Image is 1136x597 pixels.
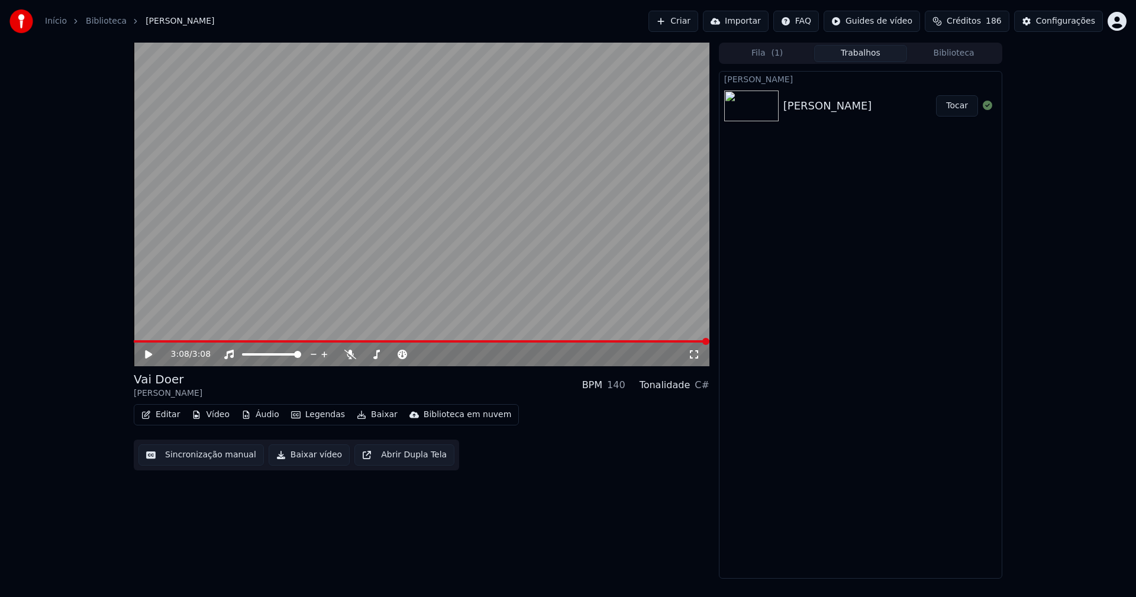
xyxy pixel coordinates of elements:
button: Configurações [1014,11,1103,32]
button: Créditos186 [925,11,1009,32]
button: Áudio [237,406,284,423]
button: Criar [648,11,698,32]
div: Tonalidade [640,378,690,392]
div: [PERSON_NAME] [783,98,872,114]
div: [PERSON_NAME] [134,388,202,399]
div: / [171,348,199,360]
span: 186 [986,15,1002,27]
div: [PERSON_NAME] [719,72,1002,86]
span: 3:08 [192,348,211,360]
button: Abrir Dupla Tela [354,444,454,466]
div: C# [695,378,709,392]
button: Importar [703,11,769,32]
button: Tocar [936,95,978,117]
div: Biblioteca em nuvem [424,409,512,421]
button: Editar [137,406,185,423]
span: Créditos [947,15,981,27]
button: Biblioteca [907,45,1001,62]
div: Configurações [1036,15,1095,27]
span: [PERSON_NAME] [146,15,214,27]
div: Vai Doer [134,371,202,388]
button: Baixar [352,406,402,423]
div: BPM [582,378,602,392]
a: Biblioteca [86,15,127,27]
a: Início [45,15,67,27]
button: FAQ [773,11,819,32]
button: Guides de vídeo [824,11,920,32]
span: ( 1 ) [771,47,783,59]
button: Baixar vídeo [269,444,350,466]
button: Trabalhos [814,45,908,62]
button: Legendas [286,406,350,423]
button: Vídeo [187,406,234,423]
div: 140 [607,378,625,392]
nav: breadcrumb [45,15,214,27]
span: 3:08 [171,348,189,360]
button: Sincronização manual [138,444,264,466]
img: youka [9,9,33,33]
button: Fila [721,45,814,62]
